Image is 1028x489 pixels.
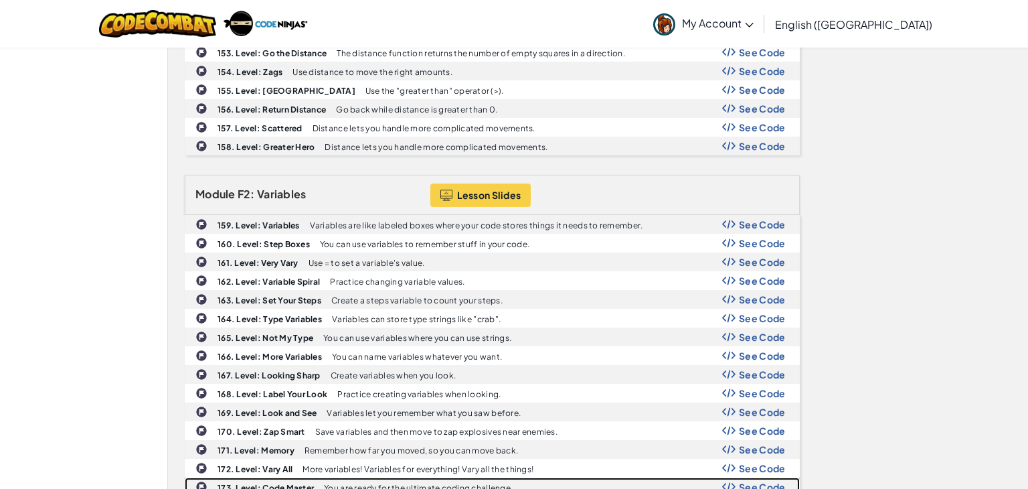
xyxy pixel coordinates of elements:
[185,215,800,234] a: 159. Level: Variables Variables are like labeled boxes where your code stores things it needs to ...
[195,425,207,437] img: IconChallengeLevel.svg
[185,309,800,328] a: 164. Level: Type Variables Variables can store type strings like "crab". Show Code Logo See Code
[218,239,310,249] b: 160. Level: Step Boxes
[218,408,317,418] b: 169. Level: Look and See
[195,387,207,399] img: IconChallengeLevel.svg
[195,368,207,380] img: IconChallengeLevel.svg
[195,312,207,324] img: IconChallengeLevel.svg
[739,103,786,114] span: See Code
[739,350,786,361] span: See Code
[218,370,321,380] b: 167. Level: Looking Sharp
[430,184,531,207] button: Lesson Slides
[722,313,736,323] img: Show Code Logo
[218,258,298,268] b: 161. Level: Very Vary
[739,313,786,324] span: See Code
[195,187,236,201] span: Module
[722,85,736,94] img: Show Code Logo
[218,142,315,152] b: 158. Level: Greater Hero
[323,334,511,342] p: You can use variables where you can use strings.
[739,332,786,342] span: See Code
[739,122,786,133] span: See Code
[185,99,800,118] a: 156. Level: Return Distance Go back while distance is greater than 0. Show Code Logo See Code
[185,62,800,80] a: 154. Level: Zags Use distance to move the right amounts. Show Code Logo See Code
[218,104,326,115] b: 156. Level: Return Distance
[315,427,558,436] p: Save variables and then move to zap explosives near enemies.
[185,403,800,421] a: 169. Level: Look and See Variables let you remember what you saw before. Show Code Logo See Code
[195,275,207,287] img: IconChallengeLevel.svg
[739,294,786,305] span: See Code
[722,407,736,417] img: Show Code Logo
[218,277,320,287] b: 162. Level: Variable Spiral
[365,86,504,95] p: Use the "greater than" operator (>).
[185,328,800,346] a: 165. Level: Not My Type You can use variables where you can use strings. Show Code Logo See Code
[238,187,307,201] span: F2: Variables
[195,462,207,474] img: IconChallengeLevel.svg
[223,10,308,38] img: Code Ninjas logo
[218,123,303,133] b: 157. Level: Scattered
[739,84,786,95] span: See Code
[325,143,547,151] p: Distance lets you handle more complicated movements.
[218,427,305,437] b: 170. Level: Zap Smart
[739,425,786,436] span: See Code
[722,123,736,132] img: Show Code Logo
[722,257,736,267] img: Show Code Logo
[195,350,207,362] img: IconChallengeLevel.svg
[218,314,322,324] b: 164. Level: Type Variables
[722,464,736,473] img: Show Code Logo
[195,121,207,133] img: IconChallengeLevel.svg
[653,13,675,36] img: avatar
[739,219,786,230] span: See Code
[332,315,501,324] p: Variables can store type strings like "crab".
[218,333,313,343] b: 165. Level: Not My Type
[722,295,736,304] img: Show Code Logo
[331,371,456,380] p: Create variables when you look.
[331,296,503,305] p: Create a steps variable to count your steps.
[292,68,452,76] p: Use distance to move the right amounts.
[303,465,533,474] p: More variables! Variables for everything! Vary all the things!
[185,118,800,137] a: 157. Level: Scattered Distance lets you handle more complicated movements. Show Code Logo See Code
[682,16,754,30] span: My Account
[739,66,786,76] span: See Code
[313,124,535,133] p: Distance lets you handle more complicated movements.
[218,352,322,362] b: 166. Level: More Variables
[739,463,786,474] span: See Code
[185,384,800,403] a: 168. Level: Label Your Look Practice creating variables when looking. Show Code Logo See Code
[739,407,786,417] span: See Code
[768,6,939,42] a: English ([GEOGRAPHIC_DATA])
[185,137,800,155] a: 158. Level: Greater Hero Distance lets you handle more complicated movements. Show Code Logo See ...
[722,66,736,76] img: Show Code Logo
[739,444,786,455] span: See Code
[722,370,736,379] img: Show Code Logo
[218,464,292,474] b: 172. Level: Vary All
[185,459,800,478] a: 172. Level: Vary All More variables! Variables for everything! Vary all the things! Show Code Log...
[739,369,786,380] span: See Code
[337,390,501,399] p: Practice creating variables when looking.
[457,190,521,200] span: Lesson Slides
[739,388,786,399] span: See Code
[185,365,800,384] a: 167. Level: Looking Sharp Create variables when you look. Show Code Logo See Code
[195,443,207,456] img: IconChallengeLevel.svg
[739,47,786,58] span: See Code
[336,105,497,114] p: Go back while distance is greater than 0.
[722,48,736,57] img: Show Code Logo
[320,240,529,249] p: You can use variables to remember stuff in your code.
[218,389,327,399] b: 168. Level: Label Your Look
[722,104,736,113] img: Show Code Logo
[218,86,355,96] b: 155. Level: [GEOGRAPHIC_DATA]
[195,102,207,115] img: IconChallengeLevel.svg
[722,332,736,342] img: Show Code Logo
[195,331,207,343] img: IconChallengeLevel.svg
[195,84,207,96] img: IconChallengeLevel.svg
[310,221,643,230] p: Variables are like labeled boxes where your code stores things it needs to remember.
[185,43,800,62] a: 153. Level: Go the Distance The distance function returns the number of empty squares in a direct...
[185,80,800,99] a: 155. Level: [GEOGRAPHIC_DATA] Use the "greater than" operator (>). Show Code Logo See Code
[195,65,207,77] img: IconChallengeLevel.svg
[722,389,736,398] img: Show Code Logo
[218,445,294,456] b: 171. Level: Memory
[185,253,800,271] a: 161. Level: Very Vary Use = to set a variable's value. Show Code Logo See Code
[775,17,932,31] span: English ([GEOGRAPHIC_DATA])
[99,10,216,38] a: CodeCombat logo
[195,46,207,58] img: IconChallengeLevel.svg
[722,238,736,248] img: Show Code Logo
[218,67,282,77] b: 154. Level: Zags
